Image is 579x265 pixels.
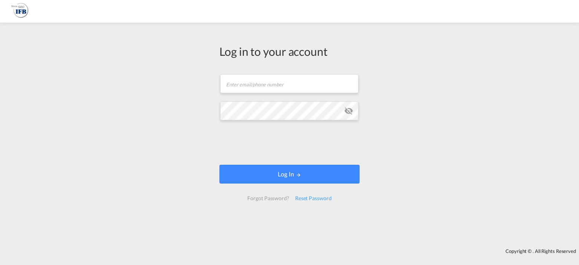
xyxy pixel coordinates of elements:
[219,165,360,184] button: LOGIN
[232,128,347,157] iframe: reCAPTCHA
[292,191,335,205] div: Reset Password
[244,191,292,205] div: Forgot Password?
[344,106,353,115] md-icon: icon-eye-off
[11,3,28,20] img: 1f261f00256b11eeaf3d89493e6660f9.png
[220,74,358,93] input: Enter email/phone number
[219,43,360,59] div: Log in to your account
